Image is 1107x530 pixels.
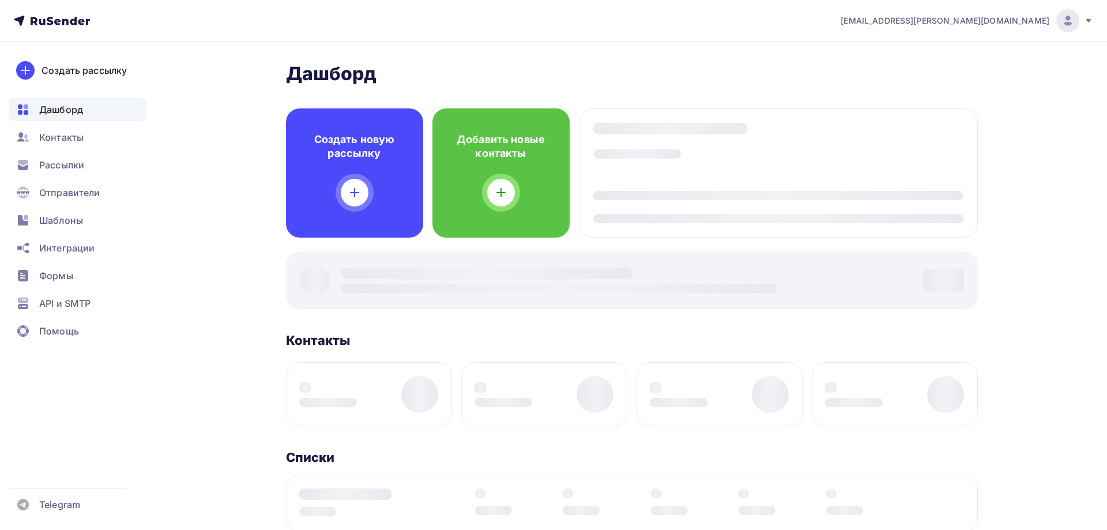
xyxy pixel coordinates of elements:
span: Формы [39,269,73,283]
span: Telegram [39,498,80,512]
a: Формы [9,264,146,287]
h3: Контакты [286,332,351,348]
a: Шаблоны [9,209,146,232]
div: Создать рассылку [42,63,127,77]
a: Контакты [9,126,146,149]
span: Отправители [39,186,100,200]
span: Помощь [39,324,79,338]
span: API и SMTP [39,296,91,310]
span: Интеграции [39,241,95,255]
a: Отправители [9,181,146,204]
span: Рассылки [39,158,84,172]
span: Контакты [39,130,84,144]
a: Рассылки [9,153,146,176]
h2: Дашборд [286,62,978,85]
span: Шаблоны [39,213,83,227]
a: [EMAIL_ADDRESS][PERSON_NAME][DOMAIN_NAME] [841,9,1093,32]
span: [EMAIL_ADDRESS][PERSON_NAME][DOMAIN_NAME] [841,15,1049,27]
a: Дашборд [9,98,146,121]
h4: Добавить новые контакты [451,133,551,160]
h4: Создать новую рассылку [304,133,405,160]
span: Дашборд [39,103,83,116]
h3: Списки [286,449,335,465]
